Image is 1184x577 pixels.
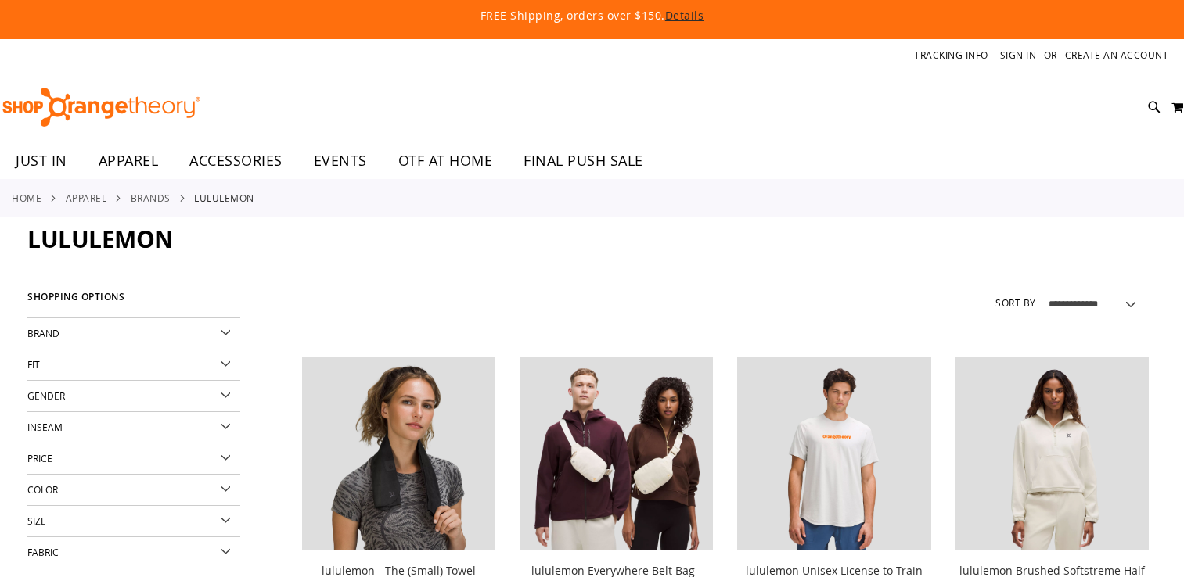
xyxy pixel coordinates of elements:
[194,191,254,205] strong: lululemon
[27,475,240,506] div: Color
[737,357,930,550] img: lululemon Unisex License to Train Short Sleeve
[995,296,1036,310] label: Sort By
[302,357,495,550] img: lululemon - The (Small) Towel
[123,8,1062,23] p: FREE Shipping, orders over $150.
[83,143,175,178] a: APPAREL
[665,8,704,23] a: Details
[27,452,52,464] span: Price
[27,381,240,412] div: Gender
[27,412,240,443] div: Inseam
[27,483,58,496] span: Color
[27,327,59,339] span: Brand
[737,357,930,553] a: lululemon Unisex License to Train Short Sleeve
[302,357,495,553] a: lululemon - The (Small) Towel
[27,546,59,558] span: Fabric
[16,143,67,178] span: JUST IN
[914,48,988,62] a: Tracking Info
[955,357,1149,553] a: lululemon Brushed Softstreme Half Zip
[27,358,40,371] span: Fit
[27,537,240,568] div: Fabric
[27,389,65,402] span: Gender
[12,191,41,205] a: Home
[383,143,509,179] a: OTF AT HOME
[66,191,107,205] a: APPAREL
[524,143,643,178] span: FINAL PUSH SALE
[955,357,1149,550] img: lululemon Brushed Softstreme Half Zip
[520,357,713,553] a: lululemon Everywhere Belt Bag - Large
[1065,48,1169,62] a: Create an Account
[298,143,383,179] a: EVENTS
[189,143,283,178] span: ACCESSORIES
[99,143,159,178] span: APPAREL
[1000,48,1037,62] a: Sign In
[398,143,493,178] span: OTF AT HOME
[27,318,240,349] div: Brand
[27,443,240,475] div: Price
[27,506,240,537] div: Size
[27,223,173,255] span: lululemon
[174,143,298,179] a: ACCESSORIES
[27,421,63,433] span: Inseam
[27,349,240,381] div: Fit
[27,514,46,527] span: Size
[131,191,171,205] a: BRANDS
[27,285,240,318] strong: Shopping Options
[520,357,713,550] img: lululemon Everywhere Belt Bag - Large
[314,143,367,178] span: EVENTS
[508,143,659,179] a: FINAL PUSH SALE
